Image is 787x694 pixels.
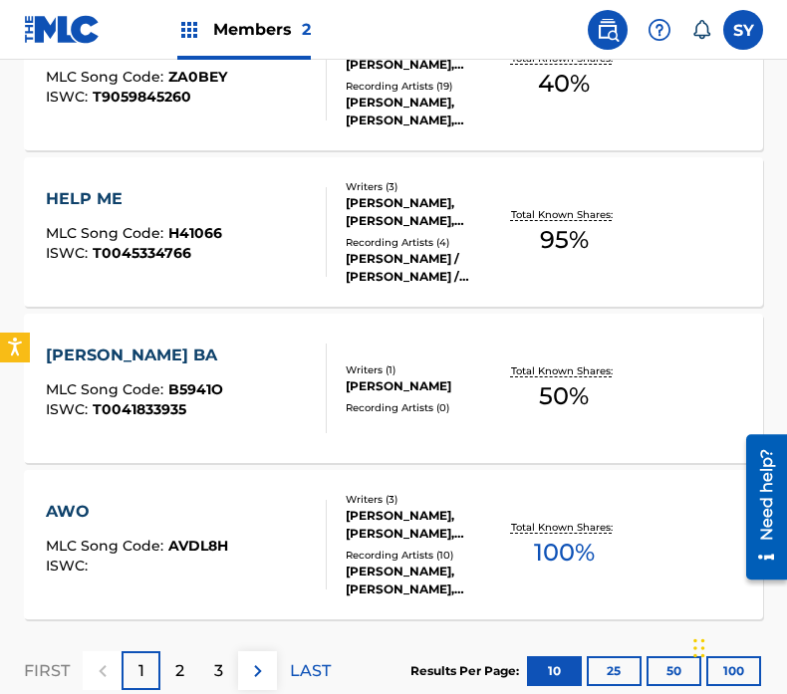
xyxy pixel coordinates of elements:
[511,363,618,378] p: Total Known Shares:
[346,548,502,563] div: Recording Artists ( 10 )
[46,537,168,555] span: MLC Song Code :
[346,377,502,395] div: [PERSON_NAME]
[511,207,618,222] p: Total Known Shares:
[346,492,502,507] div: Writers ( 3 )
[723,10,763,50] div: User Menu
[24,1,763,150] a: ZROB CO MOZESZMLC Song Code:ZA0BEYISWC:T9059845260Writers (3)[PERSON_NAME], [PERSON_NAME], [PERSO...
[640,10,679,50] div: Help
[46,557,93,575] span: ISWC :
[214,659,223,683] p: 3
[24,314,763,463] a: [PERSON_NAME] BAMLC Song Code:B5941OISWC:T0041833935Writers (1)[PERSON_NAME]Recording Artists (0)...
[588,10,628,50] a: Public Search
[46,344,227,367] div: [PERSON_NAME] BA
[534,535,595,571] span: 100 %
[410,662,524,680] p: Results Per Page:
[346,179,502,194] div: Writers ( 3 )
[346,507,502,543] div: [PERSON_NAME], [PERSON_NAME], [PERSON_NAME]
[346,250,502,286] div: [PERSON_NAME] / [PERSON_NAME] / [PERSON_NAME], [PERSON_NAME], [PERSON_NAME], TOTO BONA LOKUA
[168,68,227,86] span: ZA0BEY
[46,500,228,524] div: AWO
[93,244,191,262] span: T0045334766
[46,380,168,398] span: MLC Song Code :
[46,68,168,86] span: MLC Song Code :
[346,235,502,250] div: Recording Artists ( 4 )
[138,659,144,683] p: 1
[168,380,223,398] span: B5941O
[596,18,620,42] img: search
[527,656,582,686] button: 10
[647,656,701,686] button: 50
[539,378,589,414] span: 50 %
[540,222,589,258] span: 95 %
[511,520,618,535] p: Total Known Shares:
[168,537,228,555] span: AVDL8H
[290,659,331,683] p: LAST
[93,400,186,418] span: T0041833935
[46,400,93,418] span: ISWC :
[346,563,502,598] div: [PERSON_NAME], [PERSON_NAME], [PERSON_NAME]|[PERSON_NAME]|[PERSON_NAME], [PERSON_NAME], [PERSON_N...
[24,659,70,683] p: FIRST
[24,470,763,619] a: AWOMLC Song Code:AVDL8HISWC:Writers (3)[PERSON_NAME], [PERSON_NAME], [PERSON_NAME]Recording Artis...
[346,194,502,230] div: [PERSON_NAME], [PERSON_NAME], [PERSON_NAME]
[213,18,311,41] span: Members
[587,656,642,686] button: 25
[346,362,502,377] div: Writers ( 1 )
[46,224,168,242] span: MLC Song Code :
[693,618,705,678] div: Drag
[246,659,270,683] img: right
[24,15,101,44] img: MLC Logo
[731,426,787,586] iframe: Resource Center
[24,157,763,307] a: HELP MEMLC Song Code:H41066ISWC:T0045334766Writers (3)[PERSON_NAME], [PERSON_NAME], [PERSON_NAME]...
[302,20,311,39] span: 2
[177,18,201,42] img: Top Rightsholders
[648,18,671,42] img: help
[93,88,191,106] span: T9059845260
[46,244,93,262] span: ISWC :
[168,224,222,242] span: H41066
[175,659,184,683] p: 2
[691,20,711,40] div: Notifications
[346,400,502,415] div: Recording Artists ( 0 )
[346,79,502,94] div: Recording Artists ( 19 )
[46,88,93,106] span: ISWC :
[46,187,222,211] div: HELP ME
[346,94,502,129] div: [PERSON_NAME], [PERSON_NAME], [PERSON_NAME], [PERSON_NAME], [PERSON_NAME], [PERSON_NAME]
[687,598,787,694] iframe: Chat Widget
[538,66,590,102] span: 40 %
